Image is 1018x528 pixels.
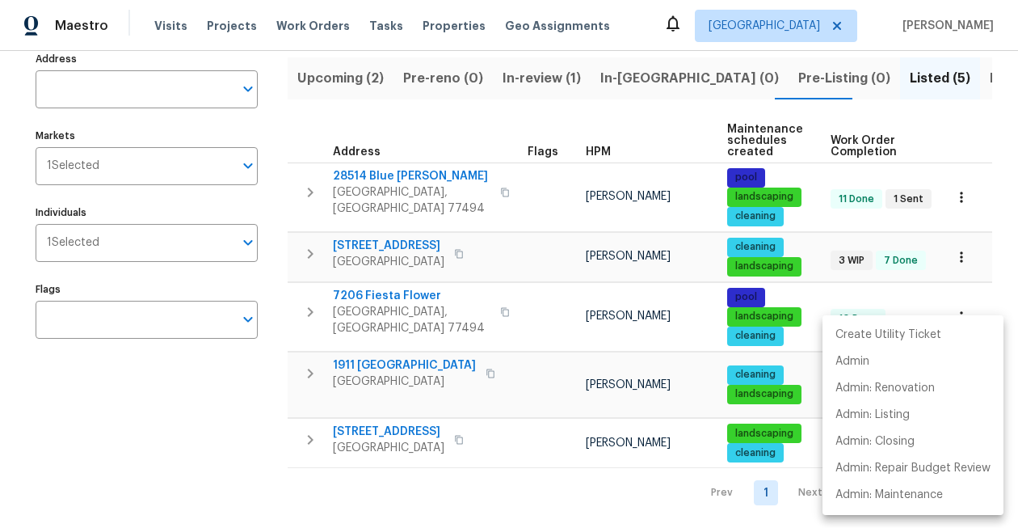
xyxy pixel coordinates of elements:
[835,487,943,504] p: Admin: Maintenance
[835,380,935,397] p: Admin: Renovation
[835,327,941,344] p: Create Utility Ticket
[835,460,991,477] p: Admin: Repair Budget Review
[835,353,869,370] p: Admin
[835,407,910,424] p: Admin: Listing
[835,433,915,450] p: Admin: Closing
